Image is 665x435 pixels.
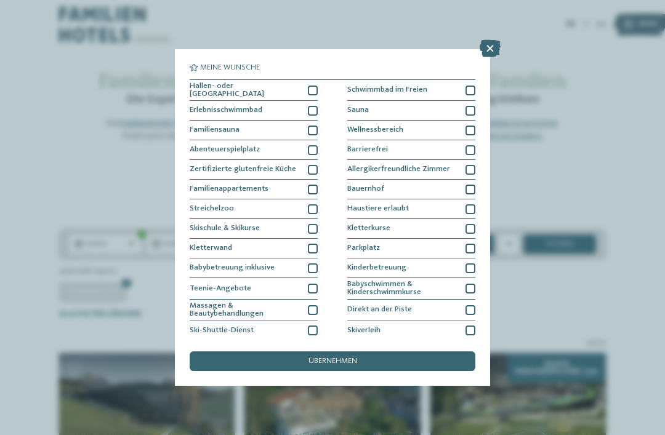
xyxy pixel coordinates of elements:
span: Haustiere erlaubt [347,205,409,213]
span: Hallen- oder [GEOGRAPHIC_DATA] [190,82,300,98]
span: Schwimmbad im Freien [347,86,427,94]
span: Kinderbetreuung [347,264,406,272]
span: Kletterwand [190,244,232,252]
span: Massagen & Beautybehandlungen [190,302,300,318]
span: Barrierefrei [347,146,388,154]
span: Bauernhof [347,185,384,193]
span: Familienappartements [190,185,268,193]
span: Erlebnisschwimmbad [190,106,262,114]
span: Zertifizierte glutenfreie Küche [190,166,296,174]
span: Parkplatz [347,244,380,252]
span: Skiverleih [347,327,381,335]
span: Familiensauna [190,126,240,134]
span: Allergikerfreundliche Zimmer [347,166,450,174]
span: Streichelzoo [190,205,234,213]
span: Direkt an der Piste [347,306,412,314]
span: Babybetreuung inklusive [190,264,275,272]
span: Teenie-Angebote [190,285,251,293]
span: Meine Wünsche [200,64,260,72]
span: Ski-Shuttle-Dienst [190,327,254,335]
span: Abenteuerspielplatz [190,146,260,154]
span: übernehmen [308,357,357,365]
span: Skischule & Skikurse [190,225,260,233]
span: Sauna [347,106,369,114]
span: Kletterkurse [347,225,390,233]
span: Wellnessbereich [347,126,403,134]
span: Babyschwimmen & Kinderschwimmkurse [347,281,458,297]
